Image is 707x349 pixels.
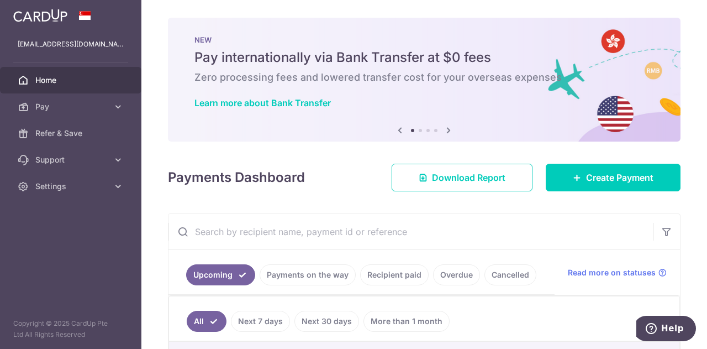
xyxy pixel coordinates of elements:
[432,171,505,184] span: Download Report
[568,267,667,278] a: Read more on statuses
[260,264,356,285] a: Payments on the way
[194,71,654,84] h6: Zero processing fees and lowered transfer cost for your overseas expenses
[35,181,108,192] span: Settings
[13,9,67,22] img: CardUp
[484,264,536,285] a: Cancelled
[35,128,108,139] span: Refer & Save
[35,75,108,86] span: Home
[168,168,305,187] h4: Payments Dashboard
[360,264,429,285] a: Recipient paid
[18,39,124,50] p: [EMAIL_ADDRESS][DOMAIN_NAME]
[363,311,450,332] a: More than 1 month
[546,164,680,191] a: Create Payment
[231,311,290,332] a: Next 7 days
[568,267,656,278] span: Read more on statuses
[187,311,226,332] a: All
[392,164,532,191] a: Download Report
[586,171,653,184] span: Create Payment
[35,101,108,112] span: Pay
[294,311,359,332] a: Next 30 days
[35,154,108,165] span: Support
[186,264,255,285] a: Upcoming
[433,264,480,285] a: Overdue
[194,35,654,44] p: NEW
[194,97,331,108] a: Learn more about Bank Transfer
[168,18,680,142] img: Bank transfer banner
[194,49,654,66] h5: Pay internationally via Bank Transfer at $0 fees
[168,214,653,249] input: Search by recipient name, payment id or reference
[636,316,696,343] iframe: Opens a widget where you can find more information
